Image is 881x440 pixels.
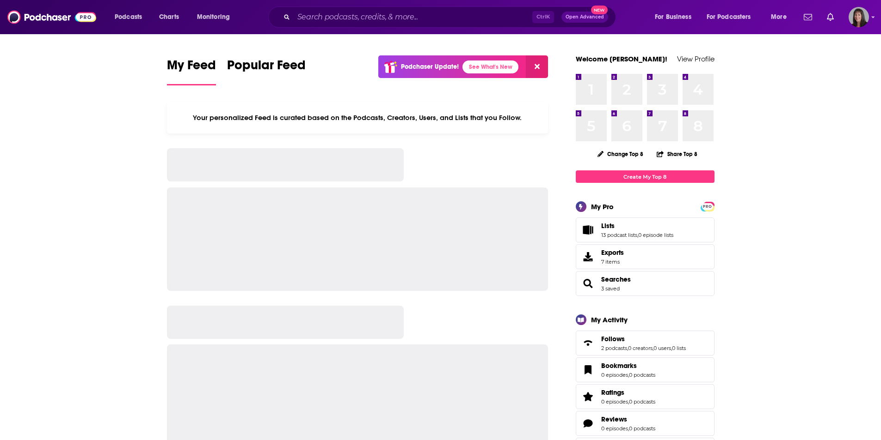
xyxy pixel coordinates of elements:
[579,390,598,403] a: Ratings
[401,63,459,71] p: Podchaser Update!
[601,248,624,257] span: Exports
[628,398,629,405] span: ,
[800,9,816,25] a: Show notifications dropdown
[576,54,667,63] a: Welcome [PERSON_NAME]!
[637,232,638,238] span: ,
[153,10,185,24] a: Charts
[591,315,628,324] div: My Activity
[167,57,216,78] span: My Feed
[576,271,715,296] span: Searches
[601,275,631,283] a: Searches
[628,425,629,432] span: ,
[579,363,598,376] a: Bookmarks
[7,8,96,26] img: Podchaser - Follow, Share and Rate Podcasts
[656,145,698,163] button: Share Top 8
[653,345,671,351] a: 0 users
[702,203,713,210] a: PRO
[579,337,598,350] a: Follows
[576,331,715,356] span: Follows
[764,10,798,24] button: open menu
[701,10,764,24] button: open menu
[108,10,154,24] button: open menu
[707,11,751,24] span: For Podcasters
[601,388,655,397] a: Ratings
[576,244,715,269] a: Exports
[579,250,598,263] span: Exports
[677,54,715,63] a: View Profile
[601,388,624,397] span: Ratings
[823,9,838,25] a: Show notifications dropdown
[227,57,306,85] a: Popular Feed
[648,10,703,24] button: open menu
[197,11,230,24] span: Monitoring
[628,345,653,351] a: 0 creators
[576,384,715,409] span: Ratings
[601,362,637,370] span: Bookmarks
[629,398,655,405] a: 0 podcasts
[653,345,653,351] span: ,
[601,285,620,292] a: 3 saved
[628,372,629,378] span: ,
[638,232,673,238] a: 0 episode lists
[576,170,715,183] a: Create My Top 8
[629,372,655,378] a: 0 podcasts
[601,335,625,343] span: Follows
[294,10,532,24] input: Search podcasts, credits, & more...
[462,60,518,73] a: See What's New
[579,223,598,236] a: Lists
[277,6,625,28] div: Search podcasts, credits, & more...
[601,398,628,405] a: 0 episodes
[601,232,637,238] a: 13 podcast lists
[579,277,598,290] a: Searches
[566,15,604,19] span: Open Advanced
[576,411,715,436] span: Reviews
[576,357,715,382] span: Bookmarks
[601,415,655,423] a: Reviews
[601,362,655,370] a: Bookmarks
[601,372,628,378] a: 0 episodes
[579,417,598,430] a: Reviews
[591,202,614,211] div: My Pro
[227,57,306,78] span: Popular Feed
[601,345,627,351] a: 2 podcasts
[849,7,869,27] span: Logged in as jenstrohm
[601,259,624,265] span: 7 items
[629,425,655,432] a: 0 podcasts
[601,425,628,432] a: 0 episodes
[561,12,608,23] button: Open AdvancedNew
[592,148,649,160] button: Change Top 8
[655,11,691,24] span: For Business
[115,11,142,24] span: Podcasts
[771,11,787,24] span: More
[601,415,627,423] span: Reviews
[849,7,869,27] img: User Profile
[167,102,548,133] div: Your personalized Feed is curated based on the Podcasts, Creators, Users, and Lists that you Follow.
[849,7,869,27] button: Show profile menu
[672,345,686,351] a: 0 lists
[576,217,715,242] span: Lists
[191,10,242,24] button: open menu
[601,222,673,230] a: Lists
[627,345,628,351] span: ,
[532,11,554,23] span: Ctrl K
[601,335,686,343] a: Follows
[601,222,615,230] span: Lists
[167,57,216,85] a: My Feed
[159,11,179,24] span: Charts
[671,345,672,351] span: ,
[591,6,608,14] span: New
